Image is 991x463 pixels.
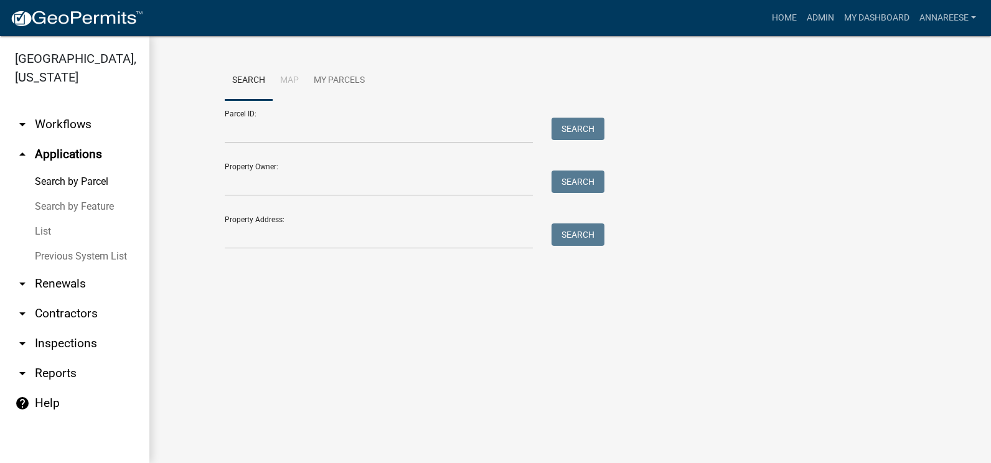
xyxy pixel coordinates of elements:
[839,6,914,30] a: My Dashboard
[15,117,30,132] i: arrow_drop_down
[306,61,372,101] a: My Parcels
[767,6,802,30] a: Home
[802,6,839,30] a: Admin
[914,6,981,30] a: annareese
[15,396,30,411] i: help
[552,171,604,193] button: Search
[15,366,30,381] i: arrow_drop_down
[225,61,273,101] a: Search
[15,306,30,321] i: arrow_drop_down
[15,147,30,162] i: arrow_drop_up
[15,276,30,291] i: arrow_drop_down
[552,223,604,246] button: Search
[552,118,604,140] button: Search
[15,336,30,351] i: arrow_drop_down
